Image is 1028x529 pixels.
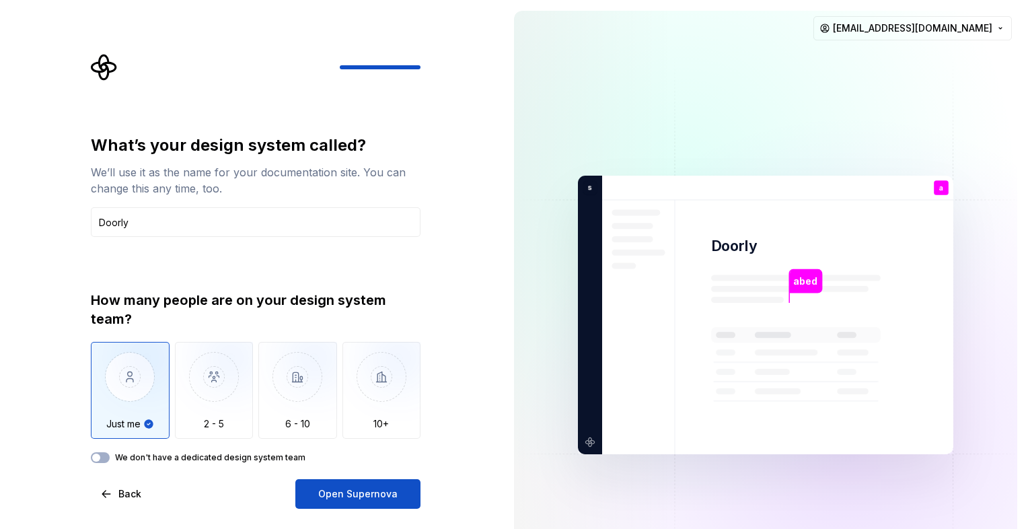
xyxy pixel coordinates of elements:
[91,479,153,509] button: Back
[295,479,420,509] button: Open Supernova
[813,16,1012,40] button: [EMAIL_ADDRESS][DOMAIN_NAME]
[711,236,757,256] p: Doorly
[91,135,420,156] div: What’s your design system called?
[583,182,592,194] p: s
[91,164,420,197] div: We’ll use it as the name for your documentation site. You can change this any time, too.
[91,207,420,237] input: Design system name
[318,487,398,501] span: Open Supernova
[118,487,141,501] span: Back
[91,54,118,81] svg: Supernova Logo
[793,274,817,289] p: abed
[939,184,943,192] p: a
[91,291,420,328] div: How many people are on your design system team?
[115,452,305,463] label: We don't have a dedicated design system team
[833,22,992,35] span: [EMAIL_ADDRESS][DOMAIN_NAME]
